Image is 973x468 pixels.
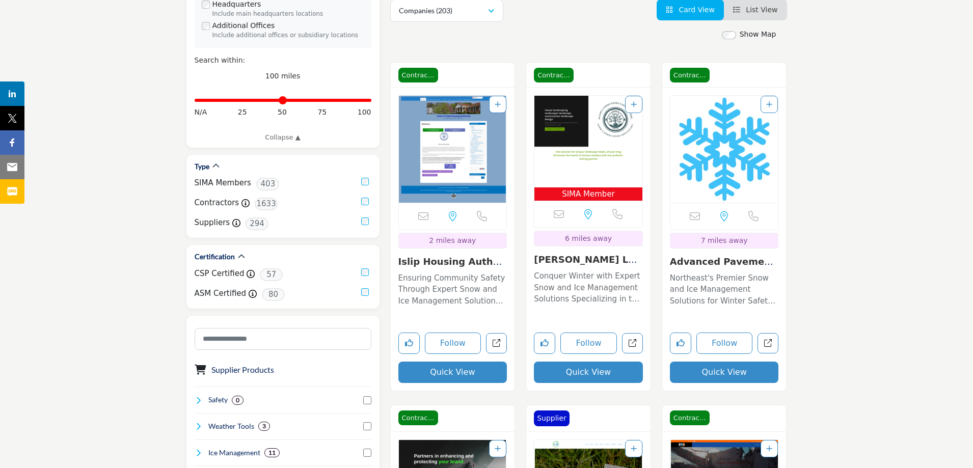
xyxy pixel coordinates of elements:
[212,10,364,19] div: Include main headquarters locations
[212,31,364,40] div: Include additional offices or subsidiary locations
[195,197,239,209] label: Contractors
[268,449,276,456] b: 11
[670,362,779,383] button: Quick View
[740,29,776,40] label: Show Map
[399,6,452,16] p: Companies (203)
[363,422,371,430] input: Select Weather Tools checkbox
[238,107,247,118] span: 25
[534,268,643,305] a: Conquer Winter with Expert Snow and Ice Management Solutions Specializing in the Snow and Ice Man...
[495,445,501,453] a: Add To List
[363,396,371,404] input: Select Safety checkbox
[766,445,772,453] a: Add To List
[536,188,640,200] span: SIMA Member
[631,100,637,108] a: Add To List
[670,272,779,307] p: Northeast's Premier Snow and Ice Management Solutions for Winter Safety and Accessibility Special...
[670,256,779,267] h3: Advanced Pavement Group
[537,413,566,424] p: Supplier
[425,333,481,354] button: Follow
[670,256,775,278] a: Advanced Pavement Gr...
[195,55,371,66] div: Search within:
[670,270,779,307] a: Northeast's Premier Snow and Ice Management Solutions for Winter Safety and Accessibility Special...
[258,422,270,431] div: 3 Results For Weather Tools
[358,107,371,118] span: 100
[666,6,715,14] a: View Card
[195,217,230,229] label: Suppliers
[670,410,710,426] span: Contractor
[195,288,247,299] label: ASM Certified
[195,132,371,143] a: Collapse ▲
[212,20,275,31] label: Additional Offices
[399,96,507,203] img: Islip Housing Authority
[398,256,502,278] a: Islip Housing Author...
[208,395,228,405] h4: Safety: Safety refers to the measures, practices, and protocols implemented to protect individual...
[495,100,501,108] a: Add To List
[195,161,209,172] h2: Type
[670,96,778,203] a: Open Listing in new tab
[361,198,369,205] input: Contractors checkbox
[211,364,274,376] button: Supplier Products
[766,100,772,108] a: Add To List
[746,6,777,14] span: List View
[534,333,555,354] button: Like listing
[534,254,641,276] a: [PERSON_NAME] Landscaping & ...
[255,198,278,210] span: 1633
[398,270,507,307] a: Ensuring Community Safety Through Expert Snow and Ice Management Solutions Operating within the S...
[398,256,507,267] h3: Islip Housing Authority
[208,421,254,431] h4: Weather Tools: Weather Tools refer to instruments, software, and technologies used to monitor, pr...
[195,177,251,189] label: SIMA Members
[260,268,283,281] span: 57
[534,68,574,83] span: Contractor
[236,397,239,404] b: 0
[399,96,507,203] a: Open Listing in new tab
[429,236,476,244] span: 2 miles away
[534,96,642,187] img: Haase Landscaping & Design Corp
[670,68,710,83] span: Contractor
[256,178,279,190] span: 403
[361,178,369,185] input: SIMA Members checkbox
[701,236,748,244] span: 7 miles away
[560,333,617,354] button: Follow
[361,288,369,296] input: ASM Certified checkbox
[631,445,637,453] a: Add To List
[534,254,643,265] h3: Haase Landscaping & Design Corp
[361,217,369,225] input: Suppliers checkbox
[317,107,327,118] span: 75
[534,96,642,201] a: Open Listing in new tab
[262,423,266,430] b: 3
[195,328,371,350] input: Search Category
[622,333,643,354] a: Open haase-landscaping-design-corp in new tab
[733,6,778,14] a: View List
[398,362,507,383] button: Quick View
[264,448,280,457] div: 11 Results For Ice Management
[398,333,420,354] button: Like listing
[670,333,691,354] button: Like listing
[398,272,507,307] p: Ensuring Community Safety Through Expert Snow and Ice Management Solutions Operating within the S...
[398,68,438,83] span: Contractor
[262,288,285,301] span: 80
[670,96,778,203] img: Advanced Pavement Group
[534,270,643,305] p: Conquer Winter with Expert Snow and Ice Management Solutions Specializing in the Snow and Ice Man...
[758,333,778,354] a: Open advanced-pavement-group in new tab
[265,72,301,80] span: 100 miles
[232,396,244,405] div: 0 Results For Safety
[679,6,714,14] span: Card View
[361,268,369,276] input: CSP Certified checkbox
[565,234,612,242] span: 6 miles away
[398,410,438,426] span: Contractor
[208,448,260,458] h4: Ice Management: Ice management involves the control, removal, and prevention of ice accumulation ...
[696,333,753,354] button: Follow
[195,268,245,280] label: CSP Certified
[486,333,507,354] a: Open islip-housing-authority in new tab
[363,449,371,457] input: Select Ice Management checkbox
[246,217,268,230] span: 294
[195,252,235,262] h2: Certification
[534,362,643,383] button: Quick View
[195,107,207,118] span: N/A
[278,107,287,118] span: 50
